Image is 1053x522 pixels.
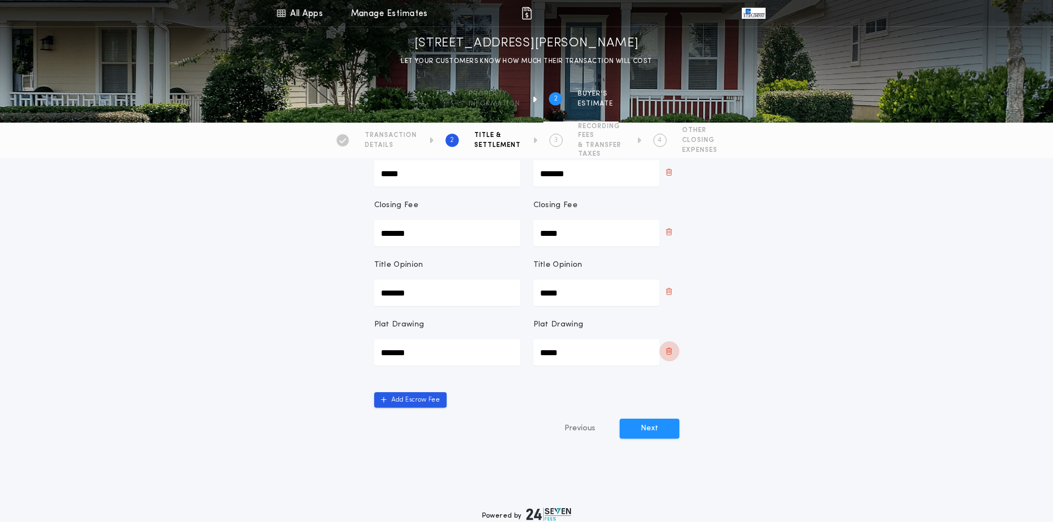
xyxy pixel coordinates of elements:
[682,136,717,145] span: CLOSING
[533,220,659,246] input: Closing Fee
[415,35,639,52] h1: [STREET_ADDRESS][PERSON_NAME]
[365,131,417,140] span: TRANSACTION
[620,419,679,439] button: Next
[374,220,520,246] input: Closing Fee
[554,136,558,145] h2: 3
[578,122,625,140] span: RECORDING FEES
[520,7,533,20] img: img
[469,89,520,98] span: Property
[658,136,662,145] h2: 4
[533,260,583,271] p: Title Opinion
[450,136,454,145] h2: 2
[374,260,423,271] p: Title Opinion
[482,508,572,521] div: Powered by
[374,339,520,366] input: Plat Drawing
[469,99,520,108] span: information
[682,126,717,135] span: OTHER
[374,392,447,408] button: Add Escrow Fee
[365,141,417,150] span: DETAILS
[533,280,659,306] input: Title Opinion
[682,146,717,155] span: EXPENSES
[474,141,521,150] span: SETTLEMENT
[554,94,558,103] h2: 2
[374,280,520,306] input: Title Opinion
[533,339,659,366] input: Plat Drawing
[578,99,613,108] span: ESTIMATE
[533,200,578,211] p: Closing Fee
[374,319,425,330] p: Plat Drawing
[742,8,765,19] img: vs-icon
[401,56,652,67] p: LET YOUR CUSTOMERS KNOW HOW MUCH THEIR TRANSACTION WILL COST
[578,141,625,159] span: & TRANSFER TAXES
[542,419,617,439] button: Previous
[474,131,521,140] span: TITLE &
[374,200,419,211] p: Closing Fee
[578,89,613,98] span: BUYER'S
[374,160,520,187] input: Title Clearance Fee
[533,319,584,330] p: Plat Drawing
[533,160,659,187] input: Title Clearance Fee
